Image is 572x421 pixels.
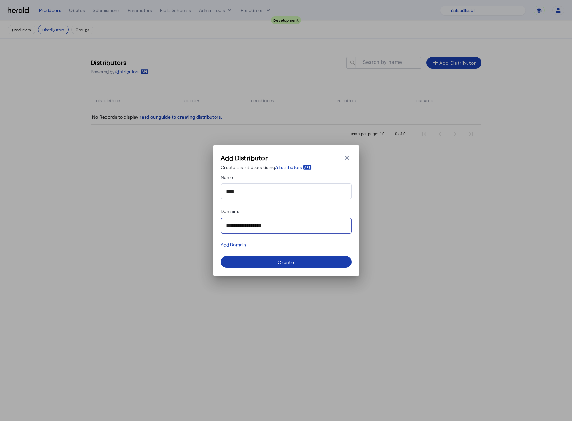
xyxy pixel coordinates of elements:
label: Name [221,174,233,180]
div: Create [278,259,294,265]
a: /distributors [275,164,312,170]
p: Create distributors using [221,164,312,170]
label: Domains [221,209,240,214]
h3: Add Distributor [221,153,312,162]
div: Add Domain [221,241,246,248]
button: Create [221,256,352,268]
